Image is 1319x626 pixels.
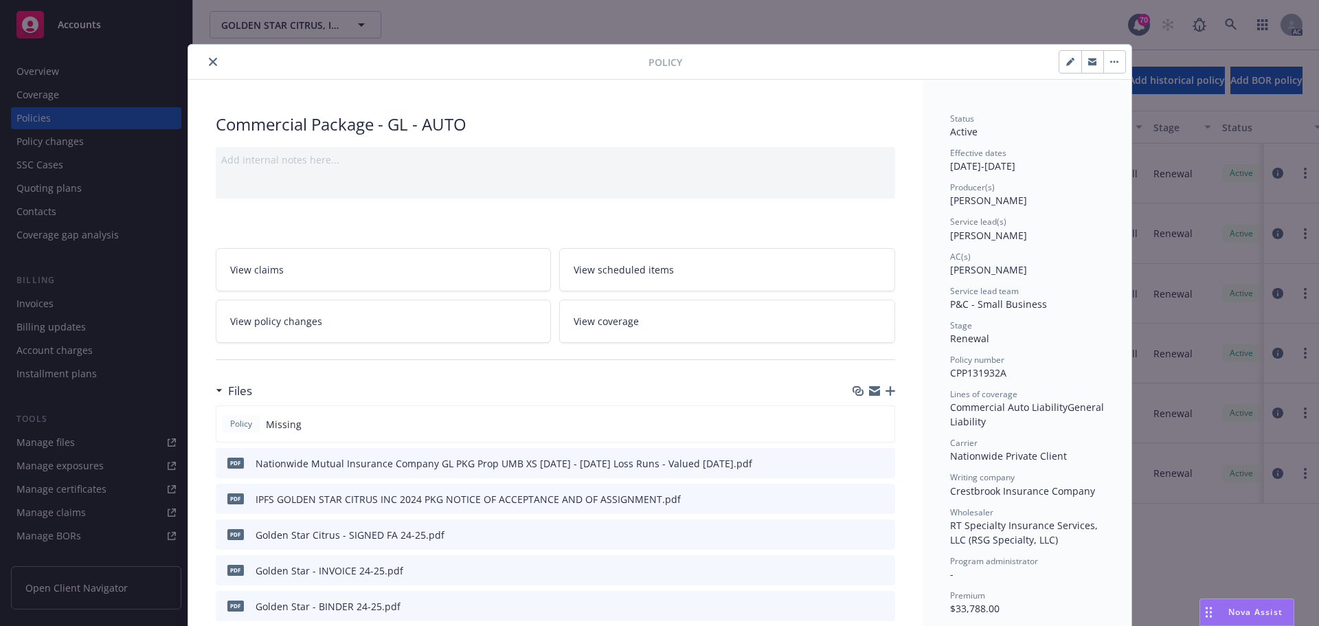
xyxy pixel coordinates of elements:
span: View scheduled items [574,262,674,277]
div: [DATE] - [DATE] [950,147,1104,173]
span: Renewal [950,332,989,345]
span: - [950,568,954,581]
div: Add internal notes here... [221,153,890,167]
a: View policy changes [216,300,552,343]
span: pdf [227,458,244,468]
span: Carrier [950,437,978,449]
span: Program administrator [950,555,1038,567]
span: Producer(s) [950,181,995,193]
span: Writing company [950,471,1015,483]
span: [PERSON_NAME] [950,194,1027,207]
span: Premium [950,590,985,601]
button: download file [855,563,866,578]
div: IPFS GOLDEN STAR CITRUS INC 2024 PKG NOTICE OF ACCEPTANCE AND OF ASSIGNMENT.pdf [256,492,681,506]
span: AC(s) [950,251,971,262]
span: Policy [649,55,682,69]
button: download file [855,492,866,506]
span: Nova Assist [1228,606,1283,618]
span: Effective dates [950,147,1006,159]
span: Wholesaler [950,506,993,518]
span: Policy number [950,354,1004,366]
a: View claims [216,248,552,291]
span: Missing [266,417,302,432]
div: Commercial Package - GL - AUTO [216,113,895,136]
button: Nova Assist [1199,599,1294,626]
span: View policy changes [230,314,322,328]
button: preview file [877,563,890,578]
h3: Files [228,382,252,400]
span: CPP131932A [950,366,1006,379]
div: Nationwide Mutual Insurance Company GL PKG Prop UMB XS [DATE] - [DATE] Loss Runs - Valued [DATE].pdf [256,456,752,471]
span: Status [950,113,974,124]
a: View coverage [559,300,895,343]
span: Nationwide Private Client [950,449,1067,462]
button: close [205,54,221,70]
span: RT Specialty Insurance Services, LLC (RSG Specialty, LLC) [950,519,1101,546]
div: Golden Star - INVOICE 24-25.pdf [256,563,403,578]
span: Stage [950,320,972,331]
a: View scheduled items [559,248,895,291]
span: [PERSON_NAME] [950,229,1027,242]
span: View coverage [574,314,639,328]
span: pdf [227,529,244,539]
button: download file [855,599,866,614]
span: Commercial Auto Liability [950,401,1068,414]
span: pdf [227,601,244,611]
div: Files [216,382,252,400]
div: Golden Star Citrus - SIGNED FA 24-25.pdf [256,528,444,542]
span: pdf [227,565,244,575]
span: pdf [227,493,244,504]
div: Drag to move [1200,599,1217,625]
button: download file [855,528,866,542]
button: preview file [877,492,890,506]
button: preview file [877,528,890,542]
span: Policy [227,418,255,430]
span: $33,788.00 [950,602,1000,615]
span: General Liability [950,401,1107,428]
span: [PERSON_NAME] [950,263,1027,276]
span: Active [950,125,978,138]
button: preview file [877,599,890,614]
button: download file [855,456,866,471]
span: Lines of coverage [950,388,1017,400]
span: Service lead team [950,285,1019,297]
div: Golden Star - BINDER 24-25.pdf [256,599,401,614]
span: P&C - Small Business [950,298,1047,311]
span: View claims [230,262,284,277]
button: preview file [877,456,890,471]
span: Crestbrook Insurance Company [950,484,1095,498]
span: Service lead(s) [950,216,1006,227]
